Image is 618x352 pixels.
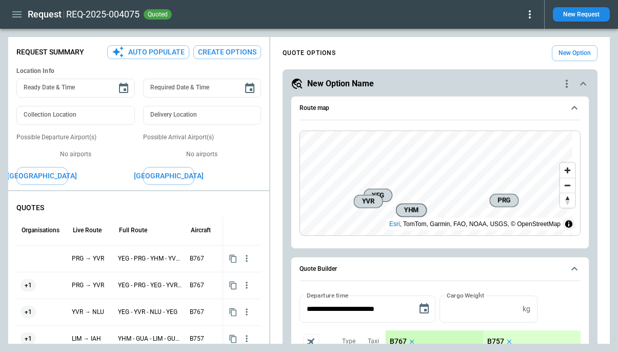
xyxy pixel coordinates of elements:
[414,299,434,319] button: Choose date, selected date is Oct 9, 2025
[300,97,581,120] button: Route map
[107,45,189,59] button: Auto Populate
[240,78,260,99] button: Choose date
[72,335,110,343] p: LIM → IAH
[119,227,147,234] div: Full Route
[118,281,182,290] p: YEG - PRG - YEG - YVR - YEG
[447,291,484,300] label: Cargo Weight
[390,337,407,346] p: B767
[16,48,84,57] p: Request Summary
[389,219,561,229] div: , TomTom, Garmin, FAO, NOAA, USGS, © OpenStreetMap
[190,281,223,290] p: B767
[368,190,388,200] span: YEG
[16,67,261,75] h6: Location Info
[300,131,572,236] canvas: Map
[227,306,240,319] button: Copy quote content
[73,227,102,234] div: Live Route
[21,326,36,352] span: +1
[72,281,110,290] p: PRG → YVR
[300,257,581,281] button: Quote Builder
[143,133,262,142] p: Possible Arrival Airport(s)
[143,167,194,185] button: [GEOGRAPHIC_DATA]
[342,337,355,346] p: Type
[358,196,378,207] span: YVR
[307,78,374,89] h5: New Option Name
[563,218,575,230] summary: Toggle attribution
[227,332,240,345] button: Copy quote content
[190,254,223,263] p: B767
[16,150,135,159] p: No airports
[283,51,336,55] h4: QUOTE OPTIONS
[66,8,139,21] h2: REQ-2025-004075
[146,11,170,18] span: quoted
[300,105,329,112] h6: Route map
[560,193,575,208] button: Reset bearing to north
[300,266,337,272] h6: Quote Builder
[560,163,575,178] button: Zoom in
[552,45,597,61] button: New Option
[561,78,573,90] div: quote-option-actions
[16,167,68,185] button: [GEOGRAPHIC_DATA]
[389,220,400,228] a: Esri
[72,254,110,263] p: PRG → YVR
[227,279,240,292] button: Copy quote content
[113,78,134,99] button: Choose date
[190,335,223,343] p: B757
[487,337,504,346] p: B757
[300,131,581,236] div: Route map
[553,7,610,22] button: New Request
[72,308,110,317] p: YVR → NLU
[560,178,575,193] button: Zoom out
[143,150,262,159] p: No airports
[523,305,530,313] p: kg
[307,291,349,300] label: Departure time
[22,227,59,234] div: Organisations
[16,203,261,212] p: QUOTES
[304,334,319,349] span: Aircraft selection
[190,308,223,317] p: B767
[21,272,36,299] span: +1
[368,337,379,346] p: Taxi
[291,78,589,90] button: New Option Namequote-option-actions
[28,8,62,21] h1: Request
[21,299,36,325] span: +1
[118,308,182,317] p: YEG - YVR - NLU - YEG
[193,45,261,59] button: Create Options
[191,227,211,234] div: Aircraft
[118,335,182,343] p: YHM - GUA - LIM - GUA - IAH - YHM
[16,133,135,142] p: Possible Departure Airport(s)
[227,252,240,265] button: Copy quote content
[494,195,514,206] span: PRG
[401,205,422,215] span: YHM
[118,254,182,263] p: YEG - PRG - YHM - YVR - YEG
